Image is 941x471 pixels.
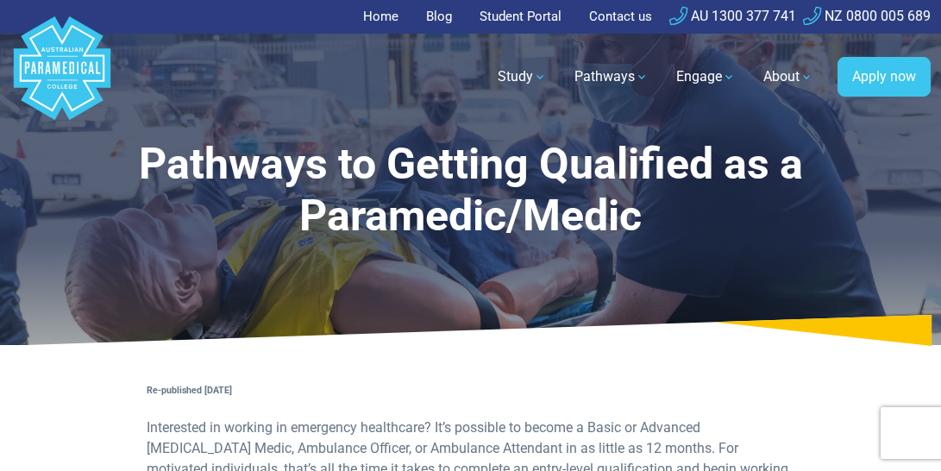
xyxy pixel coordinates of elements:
[753,53,824,101] a: About
[125,138,815,242] h1: Pathways to Getting Qualified as a Paramedic/Medic
[803,8,931,24] a: NZ 0800 005 689
[564,53,659,101] a: Pathways
[666,53,746,101] a: Engage
[147,385,232,396] strong: Re-published [DATE]
[487,53,557,101] a: Study
[10,34,114,121] a: Australian Paramedical College
[669,8,796,24] a: AU 1300 377 741
[837,57,931,97] a: Apply now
